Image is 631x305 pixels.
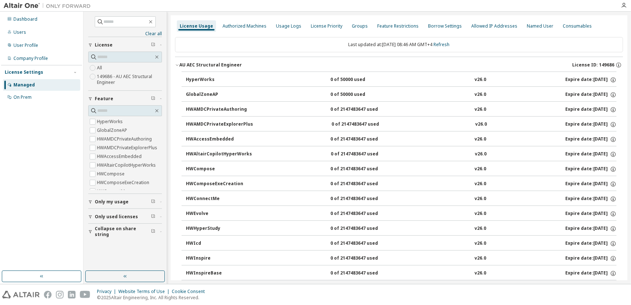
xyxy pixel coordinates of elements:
[4,2,94,9] img: Altair One
[565,166,616,172] div: Expire date: [DATE]
[88,37,162,53] button: License
[13,82,35,88] div: Managed
[186,87,616,103] button: GlobalZoneAP0 of 50000 usedv26.0Expire date:[DATE]
[186,117,616,133] button: HWAMDCPrivateExplorerPlus0 of 2147483647 usedv26.0Expire date:[DATE]
[565,196,616,202] div: Expire date: [DATE]
[330,255,396,262] div: 0 of 2147483647 used
[186,131,616,147] button: HWAccessEmbedded0 of 2147483647 usedv26.0Expire date:[DATE]
[186,196,251,202] div: HWConnectMe
[565,91,616,98] div: Expire date: [DATE]
[151,229,155,235] span: Clear filter
[186,251,616,267] button: HWInspire0 of 2147483647 usedv26.0Expire date:[DATE]
[186,270,251,277] div: HWInspireBase
[471,23,517,29] div: Allowed IP Addresses
[186,265,616,281] button: HWInspireBase0 of 2147483647 usedv26.0Expire date:[DATE]
[331,151,396,158] div: 0 of 2147483647 used
[88,224,162,240] button: Collapse on share string
[475,166,486,172] div: v26.0
[330,77,396,83] div: 0 of 50000 used
[186,91,251,98] div: GlobalZoneAP
[97,161,157,170] label: HWAltairCopilotHyperWorks
[565,136,616,143] div: Expire date: [DATE]
[175,57,623,73] button: AU AEC Structural EngineerLicense ID: 149686
[475,255,486,262] div: v26.0
[180,23,213,29] div: License Usage
[175,37,623,52] div: Last updated at: [DATE] 08:46 AM GMT+4
[186,206,616,222] button: HWEvolve0 of 2147483647 usedv26.0Expire date:[DATE]
[97,126,129,135] label: GlobalZoneAP
[186,181,251,187] div: HWComposeExeCreation
[475,121,487,128] div: v26.0
[475,196,486,202] div: v26.0
[186,106,251,113] div: HWAMDCPrivateAuthoring
[311,23,342,29] div: License Priority
[565,240,616,247] div: Expire date: [DATE]
[186,166,251,172] div: HWCompose
[151,96,155,102] span: Clear filter
[97,178,151,187] label: HWComposeExeCreation
[13,29,26,35] div: Users
[186,151,252,158] div: HWAltairCopilotHyperWorks
[13,16,37,22] div: Dashboard
[330,181,396,187] div: 0 of 2147483647 used
[97,135,153,143] label: HWAMDCPrivateAuthoring
[97,64,103,72] label: All
[80,291,90,298] img: youtube.svg
[95,226,151,237] span: Collapse on share string
[95,42,113,48] span: License
[186,161,616,177] button: HWCompose0 of 2147483647 usedv26.0Expire date:[DATE]
[186,77,251,83] div: HyperWorks
[151,214,155,220] span: Clear filter
[565,225,616,232] div: Expire date: [DATE]
[475,181,486,187] div: v26.0
[13,56,48,61] div: Company Profile
[88,31,162,37] a: Clear all
[172,289,209,294] div: Cookie Consent
[151,199,155,205] span: Clear filter
[565,211,616,217] div: Expire date: [DATE]
[68,291,76,298] img: linkedin.svg
[186,225,251,232] div: HWHyperStudy
[352,23,368,29] div: Groups
[95,199,129,205] span: Only my usage
[331,121,397,128] div: 0 of 2147483647 used
[572,62,614,68] span: License ID: 149686
[88,209,162,225] button: Only used licenses
[118,289,172,294] div: Website Terms of Use
[527,23,553,29] div: Named User
[88,194,162,210] button: Only my usage
[475,91,486,98] div: v26.0
[330,136,396,143] div: 0 of 2147483647 used
[475,270,486,277] div: v26.0
[2,291,40,298] img: altair_logo.svg
[97,72,162,87] label: 149686 - AU AEC Structural Engineer
[565,270,616,277] div: Expire date: [DATE]
[186,211,251,217] div: HWEvolve
[97,117,124,126] label: HyperWorks
[565,255,616,262] div: Expire date: [DATE]
[95,214,138,220] span: Only used licenses
[475,225,486,232] div: v26.0
[330,91,396,98] div: 0 of 50000 used
[5,69,43,75] div: License Settings
[428,23,462,29] div: Borrow Settings
[475,77,486,83] div: v26.0
[95,96,113,102] span: Feature
[475,211,486,217] div: v26.0
[565,121,616,128] div: Expire date: [DATE]
[330,270,396,277] div: 0 of 2147483647 used
[565,181,616,187] div: Expire date: [DATE]
[186,255,251,262] div: HWInspire
[475,240,486,247] div: v26.0
[97,152,143,161] label: HWAccessEmbedded
[97,143,159,152] label: HWAMDCPrivateExplorerPlus
[475,106,486,113] div: v26.0
[56,291,64,298] img: instagram.svg
[565,77,616,83] div: Expire date: [DATE]
[88,91,162,107] button: Feature
[330,240,396,247] div: 0 of 2147483647 used
[565,106,616,113] div: Expire date: [DATE]
[330,196,396,202] div: 0 of 2147483647 used
[330,166,396,172] div: 0 of 2147483647 used
[97,170,126,178] label: HWCompose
